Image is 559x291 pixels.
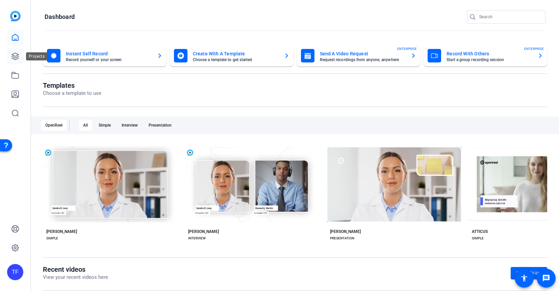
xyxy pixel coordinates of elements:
div: Presentation [145,120,176,131]
mat-card-title: Create With A Template [193,50,279,58]
p: View your recent videos here [43,273,108,281]
mat-card-subtitle: Start a group recording session [447,58,532,62]
mat-card-subtitle: Record yourself or your screen [66,58,152,62]
h1: Dashboard [45,13,75,21]
div: SIMPLE [472,236,484,241]
button: Send A Video RequestRequest recordings from anyone, anywhereENTERPRISE [297,45,421,67]
div: OpenReel [41,120,67,131]
div: Interview [118,120,142,131]
div: [PERSON_NAME] [188,229,219,234]
mat-icon: message [542,274,550,282]
div: PRESENTATION [330,236,354,241]
a: Go to library [511,267,547,279]
div: All [79,120,92,131]
div: [PERSON_NAME] [46,229,77,234]
div: Simple [95,120,115,131]
div: ATTICUS [472,229,488,234]
button: Create With A TemplateChoose a template to get started [170,45,294,67]
h1: Templates [43,81,101,89]
mat-card-title: Record With Others [447,50,532,58]
p: Choose a template to use [43,89,101,97]
mat-icon: accessibility [520,274,528,282]
mat-card-subtitle: Choose a template to get started [193,58,279,62]
div: SIMPLE [46,236,58,241]
mat-card-title: Send A Video Request [320,50,406,58]
div: Projects [26,52,47,60]
img: blue-gradient.svg [10,11,21,21]
input: Search [479,13,540,21]
span: ENTERPRISE [524,46,544,51]
mat-card-title: Instant Self Record [66,50,152,58]
mat-card-subtitle: Request recordings from anyone, anywhere [320,58,406,62]
div: TF [7,264,23,280]
h1: Recent videos [43,265,108,273]
div: [PERSON_NAME] [330,229,361,234]
button: Record With OthersStart a group recording sessionENTERPRISE [424,45,547,67]
div: INTERVIEW [188,236,206,241]
button: Instant Self RecordRecord yourself or your screen [43,45,167,67]
span: ENTERPRISE [397,46,417,51]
